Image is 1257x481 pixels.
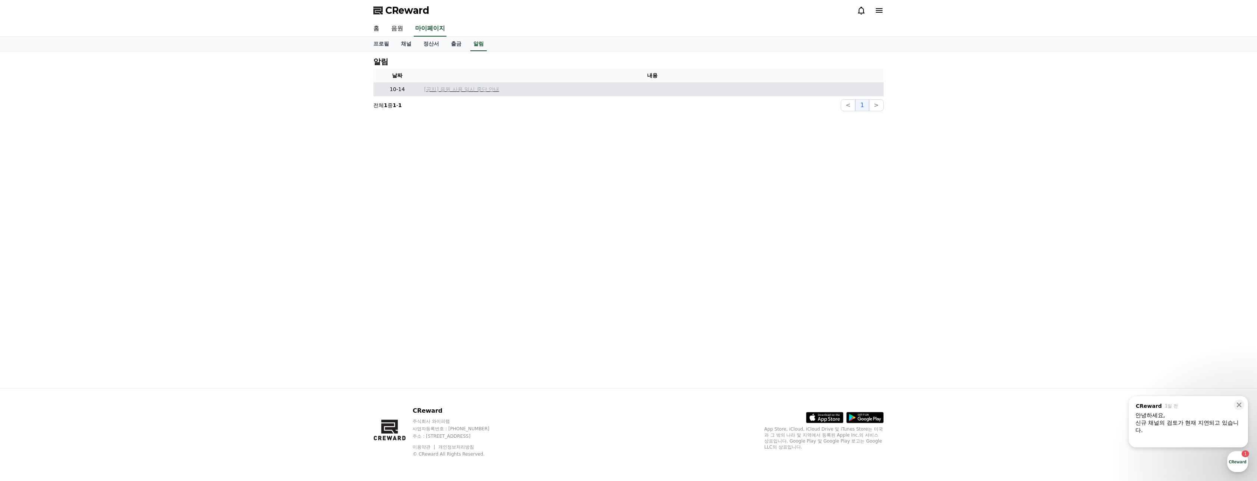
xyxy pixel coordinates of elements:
[421,69,884,82] th: 내용
[23,248,28,254] span: 홈
[417,37,445,51] a: 정산서
[413,433,504,439] p: 주소 : [STREET_ADDRESS]
[367,37,395,51] a: 프로필
[413,444,436,450] a: 이용약관
[49,237,96,255] a: 1대화
[373,4,429,16] a: CReward
[398,102,402,108] strong: 1
[373,57,388,66] h4: 알림
[76,236,78,242] span: 1
[395,37,417,51] a: 채널
[424,85,881,93] a: [공지] 음원 사용 일시 중단 안내
[470,37,487,51] a: 알림
[445,37,467,51] a: 출금
[855,99,869,111] button: 1
[2,237,49,255] a: 홈
[413,451,504,457] p: © CReward All Rights Reserved.
[373,101,402,109] p: 전체 중 -
[367,21,385,37] a: 홈
[438,444,474,450] a: 개인정보처리방침
[385,4,429,16] span: CReward
[841,99,855,111] button: <
[384,102,388,108] strong: 1
[414,21,446,37] a: 마이페이지
[413,426,504,432] p: 사업자등록번호 : [PHONE_NUMBER]
[764,426,884,450] p: App Store, iCloud, iCloud Drive 및 iTunes Store는 미국과 그 밖의 나라 및 지역에서 등록된 Apple Inc.의 서비스 상표입니다. Goo...
[373,69,421,82] th: 날짜
[376,85,418,93] p: 10-14
[393,102,396,108] strong: 1
[96,237,143,255] a: 설정
[115,248,124,254] span: 설정
[68,248,77,254] span: 대화
[413,418,504,424] p: 주식회사 와이피랩
[413,406,504,415] p: CReward
[869,99,884,111] button: >
[385,21,409,37] a: 음원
